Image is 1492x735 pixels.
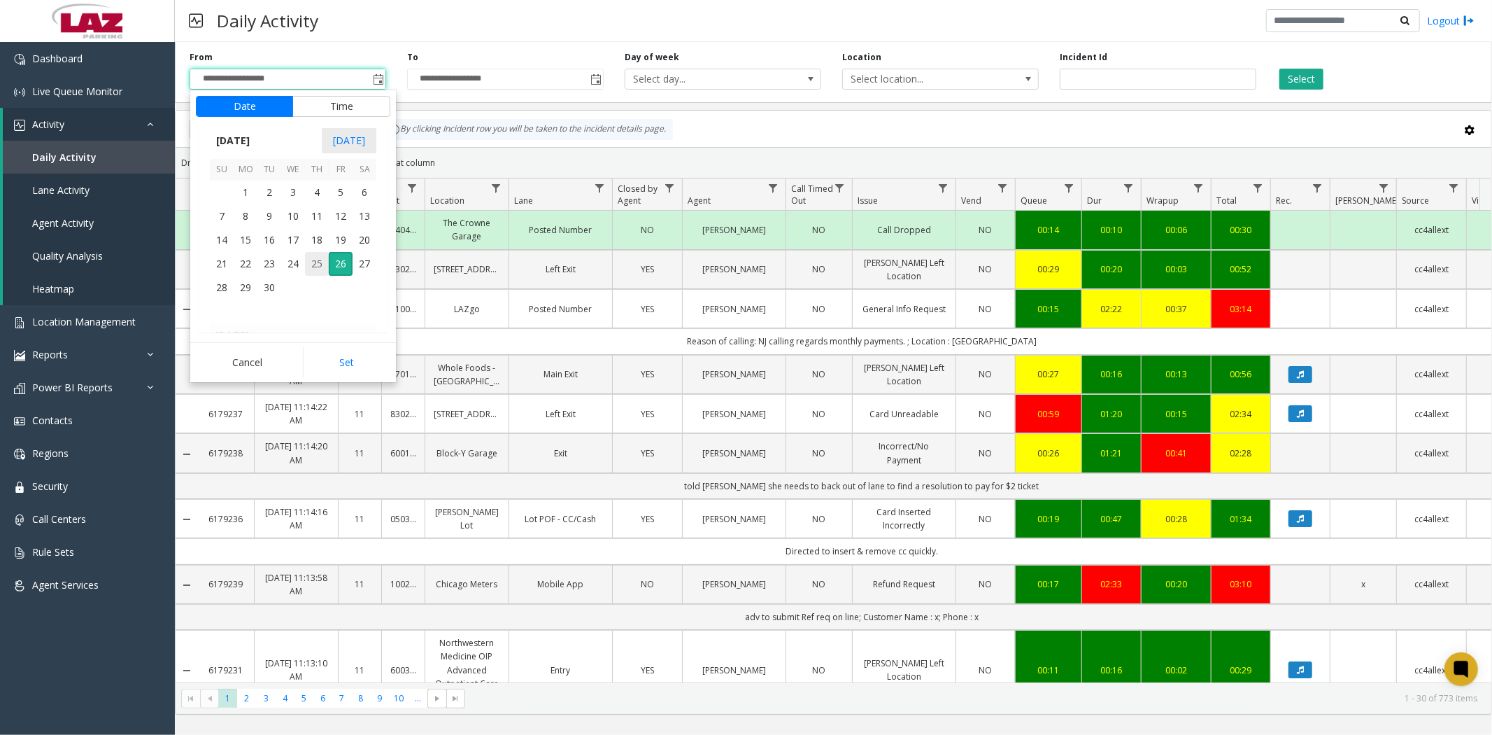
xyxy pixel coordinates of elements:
[1220,302,1262,316] div: 03:14
[176,304,198,315] a: Collapse Details
[625,69,781,89] span: Select day...
[434,361,500,388] a: Whole Foods - [GEOGRAPHIC_DATA]
[303,347,391,378] button: Set
[32,512,86,526] span: Call Centers
[281,252,305,276] td: Wednesday, September 24, 2025
[1024,262,1073,276] div: 00:29
[1090,262,1132,276] a: 00:20
[1279,69,1323,90] button: Select
[1024,447,1073,460] a: 00:26
[281,228,305,252] td: Wednesday, September 17, 2025
[353,228,376,252] span: 20
[621,302,674,316] a: YES
[1427,13,1475,28] a: Logout
[257,252,281,276] span: 23
[257,276,281,300] span: 30
[795,512,844,526] a: NO
[281,181,305,204] td: Wednesday, September 3, 2025
[588,69,603,89] span: Toggle popup
[1220,262,1262,276] div: 00:52
[641,224,654,236] span: NO
[1150,302,1202,316] div: 00:37
[347,447,373,460] a: 11
[1463,13,1475,28] img: logout
[1090,512,1132,526] div: 00:47
[14,383,25,394] img: 'icon'
[691,407,777,421] a: [PERSON_NAME]
[3,141,175,174] a: Daily Activity
[861,440,947,466] a: Incorrect/No Payment
[691,577,777,591] a: [PERSON_NAME]
[1150,262,1202,276] a: 00:03
[621,577,674,591] a: NO
[390,223,416,237] a: 540410
[965,512,1007,526] a: NO
[1405,262,1458,276] a: cc4allext
[641,368,654,380] span: YES
[1090,407,1132,421] a: 01:20
[434,407,500,421] a: [STREET_ADDRESS]
[329,204,353,228] td: Friday, September 12, 2025
[263,440,329,466] a: [DATE] 11:14:20 AM
[305,204,329,228] td: Thursday, September 11, 2025
[1220,577,1262,591] a: 03:10
[305,228,329,252] span: 18
[32,545,74,559] span: Rule Sets
[206,447,246,460] a: 6179238
[1150,577,1202,591] a: 00:20
[1150,447,1202,460] a: 00:41
[641,303,654,315] span: YES
[1405,407,1458,421] a: cc4allext
[234,181,257,204] span: 1
[32,479,68,493] span: Security
[795,302,844,316] a: NO
[434,302,500,316] a: LAZgo
[621,223,674,237] a: NO
[1220,367,1262,381] a: 00:56
[14,87,25,98] img: 'icon'
[979,303,993,315] span: NO
[434,216,500,243] a: The Crowne Garage
[1024,577,1073,591] a: 00:17
[1024,367,1073,381] a: 00:27
[934,178,953,197] a: Issue Filter Menu
[1150,223,1202,237] a: 00:06
[518,302,604,316] a: Posted Number
[347,407,373,421] a: 11
[305,228,329,252] td: Thursday, September 18, 2025
[1220,407,1262,421] a: 02:34
[206,577,246,591] a: 6179239
[861,577,947,591] a: Refund Request
[206,512,246,526] a: 6179236
[210,130,256,151] span: [DATE]
[353,252,376,276] td: Saturday, September 27, 2025
[1405,512,1458,526] a: cc4allext
[14,449,25,460] img: 'icon'
[234,252,257,276] span: 22
[1220,447,1262,460] div: 02:28
[14,547,25,559] img: 'icon'
[3,108,175,141] a: Activity
[281,181,305,204] span: 3
[1024,223,1073,237] a: 00:14
[14,416,25,427] img: 'icon'
[32,578,99,591] span: Agent Services
[965,262,1007,276] a: NO
[434,577,500,591] a: Chicago Meters
[434,447,500,460] a: Block-Y Garage
[1024,407,1073,421] div: 00:59
[1405,223,1458,237] a: cc4allext
[764,178,783,197] a: Agent Filter Menu
[1024,302,1073,316] a: 00:15
[861,223,947,237] a: Call Dropped
[32,52,83,65] span: Dashboard
[32,315,136,328] span: Location Management
[861,256,947,283] a: [PERSON_NAME] Left Location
